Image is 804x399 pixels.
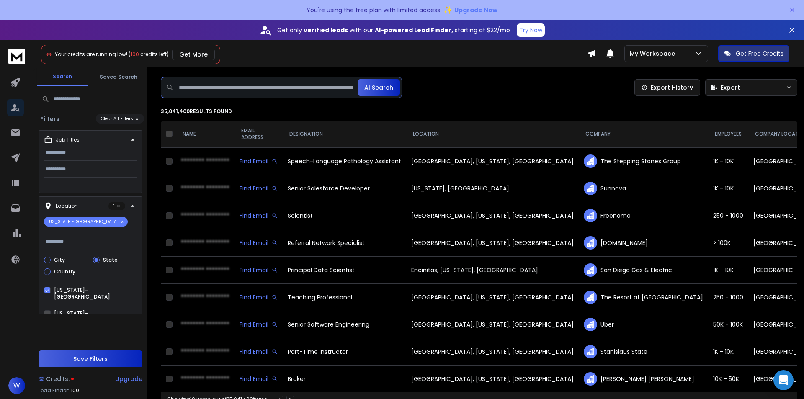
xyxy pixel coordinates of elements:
strong: verified leads [304,26,348,34]
td: Principal Data Scientist [283,257,406,284]
button: Saved Search [93,69,144,85]
td: [GEOGRAPHIC_DATA], [US_STATE], [GEOGRAPHIC_DATA] [406,311,579,338]
div: Find Email [240,320,278,329]
button: W [8,377,25,394]
label: State [103,257,118,263]
td: Teaching Professional [283,284,406,311]
div: Find Email [240,157,278,165]
td: Scientist [283,202,406,229]
td: Referral Network Specialist [283,229,406,257]
td: 1K - 10K [708,338,748,366]
p: [US_STATE]-[GEOGRAPHIC_DATA] [44,217,128,227]
td: 50K - 100K [708,311,748,338]
th: DESIGNATION [283,121,406,148]
div: [DOMAIN_NAME] [584,236,703,250]
img: logo [8,49,25,64]
p: Get only with our starting at $22/mo [277,26,510,34]
div: Uber [584,318,703,331]
button: Clear All Filters [96,114,144,124]
p: Lead Finder: [39,387,69,394]
div: San Diego Gas & Electric [584,263,703,277]
td: [GEOGRAPHIC_DATA], [US_STATE], [GEOGRAPHIC_DATA] [406,366,579,393]
p: You're using the free plan with limited access [307,6,440,14]
div: Sunnova [584,182,703,195]
span: 100 [71,387,79,394]
td: Encinitas, [US_STATE], [GEOGRAPHIC_DATA] [406,257,579,284]
td: 250 - 1000 [708,202,748,229]
td: [GEOGRAPHIC_DATA], [US_STATE], [GEOGRAPHIC_DATA] [406,202,579,229]
p: Get Free Credits [736,49,783,58]
span: ( credits left) [129,51,169,58]
th: COMPANY [579,121,708,148]
a: Export History [634,79,700,96]
button: Try Now [517,23,545,37]
span: Export [721,83,740,92]
span: Upgrade Now [454,6,497,14]
button: Save Filters [39,350,142,367]
td: [GEOGRAPHIC_DATA], [US_STATE], [GEOGRAPHIC_DATA] [406,284,579,311]
td: 1K - 10K [708,148,748,175]
strong: AI-powered Lead Finder, [375,26,453,34]
td: [US_STATE], [GEOGRAPHIC_DATA] [406,175,579,202]
p: Location [56,203,78,209]
div: Find Email [240,184,278,193]
td: [GEOGRAPHIC_DATA], [US_STATE], [GEOGRAPHIC_DATA] [406,148,579,175]
td: > 100K [708,229,748,257]
th: LOCATION [406,121,579,148]
button: ✨Upgrade Now [443,2,497,18]
div: The Resort at [GEOGRAPHIC_DATA] [584,291,703,304]
label: Country [54,268,75,275]
td: [GEOGRAPHIC_DATA], [US_STATE], [GEOGRAPHIC_DATA] [406,338,579,366]
p: Try Now [519,26,542,34]
div: Find Email [240,211,278,220]
div: Freenome [584,209,703,222]
label: [US_STATE]-[GEOGRAPHIC_DATA] [54,287,137,300]
label: City [54,257,65,263]
div: Stanislaus State [584,345,703,358]
td: Senior Salesforce Developer [283,175,406,202]
div: Find Email [240,266,278,274]
th: NAME [176,121,234,148]
td: 10K - 50K [708,366,748,393]
span: ✨ [443,4,453,16]
div: Find Email [240,375,278,383]
td: 1K - 10K [708,175,748,202]
td: [GEOGRAPHIC_DATA], [US_STATE], [GEOGRAPHIC_DATA] [406,229,579,257]
button: Search [37,68,88,86]
label: [US_STATE]-[GEOGRAPHIC_DATA] [54,310,137,324]
div: Find Email [240,293,278,301]
th: EMAIL ADDRESS [234,121,283,148]
td: Speech-Language Pathology Assistant [283,148,406,175]
span: 100 [131,51,139,58]
td: Broker [283,366,406,393]
div: [PERSON_NAME] [PERSON_NAME] [584,372,703,386]
td: 1K - 10K [708,257,748,284]
button: Get Free Credits [718,45,789,62]
div: Open Intercom Messenger [773,370,794,390]
p: 1 [108,202,125,210]
div: Find Email [240,239,278,247]
button: AI Search [358,79,400,96]
button: Get More [172,49,215,60]
td: 250 - 1000 [708,284,748,311]
td: Part-Time Instructor [283,338,406,366]
a: Credits:Upgrade [39,371,142,387]
div: The Stepping Stones Group [584,154,703,168]
p: My Workspace [630,49,678,58]
p: Job Titles [56,136,80,143]
span: Credits: [46,375,70,383]
th: EMPLOYEES [708,121,748,148]
h3: Filters [37,115,63,123]
span: Your credits are running low! [55,51,127,58]
p: 35,041,400 results found [161,108,797,115]
td: Senior Software Engineering [283,311,406,338]
div: Upgrade [115,375,142,383]
div: Find Email [240,348,278,356]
